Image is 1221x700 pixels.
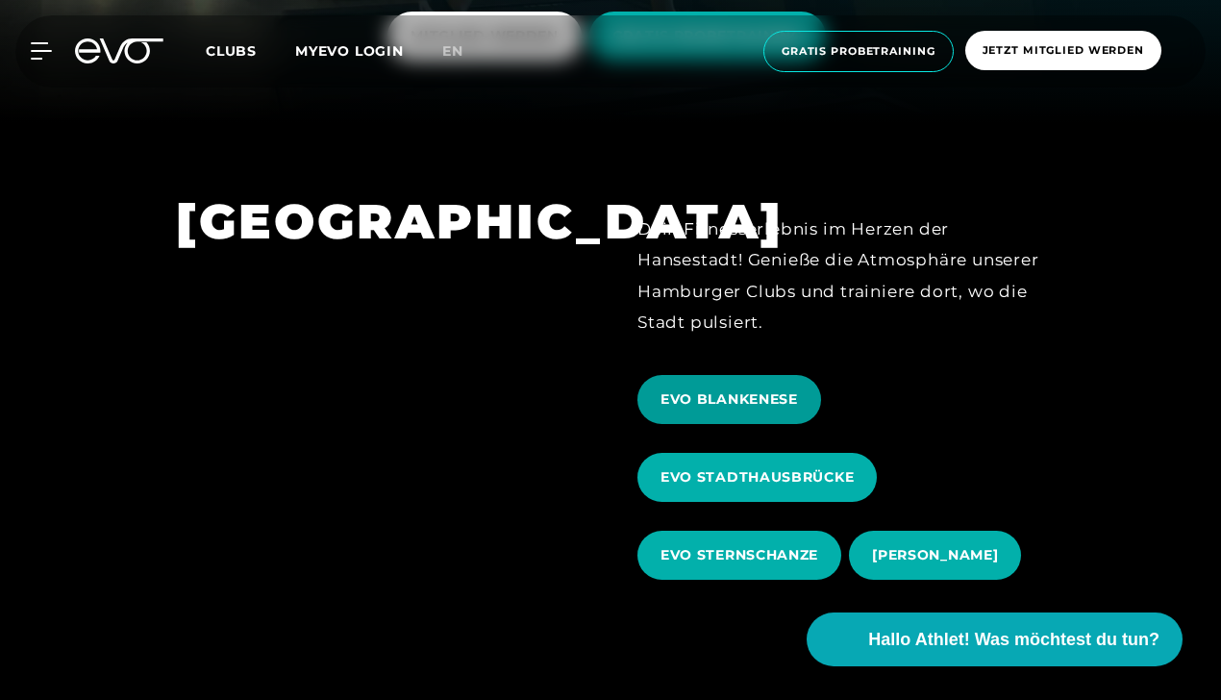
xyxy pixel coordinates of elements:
[807,612,1183,666] button: Hallo Athlet! Was möchtest du tun?
[660,467,854,487] span: EVO STADTHAUSBRÜCKE
[295,42,404,60] a: MYEVO LOGIN
[983,42,1144,59] span: Jetzt Mitglied werden
[782,43,935,60] span: Gratis Probetraining
[660,389,798,410] span: EVO BLANKENESE
[637,361,829,438] a: EVO BLANKENESE
[176,190,584,253] h1: [GEOGRAPHIC_DATA]
[758,31,959,72] a: Gratis Probetraining
[637,438,885,516] a: EVO STADTHAUSBRÜCKE
[868,627,1159,653] span: Hallo Athlet! Was möchtest du tun?
[637,213,1045,337] div: Dein Fitnesserlebnis im Herzen der Hansestadt! Genieße die Atmosphäre unserer Hamburger Clubs und...
[442,40,486,62] a: en
[872,545,998,565] span: [PERSON_NAME]
[442,42,463,60] span: en
[660,545,818,565] span: EVO STERNSCHANZE
[206,41,295,60] a: Clubs
[206,42,257,60] span: Clubs
[637,516,849,594] a: EVO STERNSCHANZE
[959,31,1167,72] a: Jetzt Mitglied werden
[849,516,1029,594] a: [PERSON_NAME]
